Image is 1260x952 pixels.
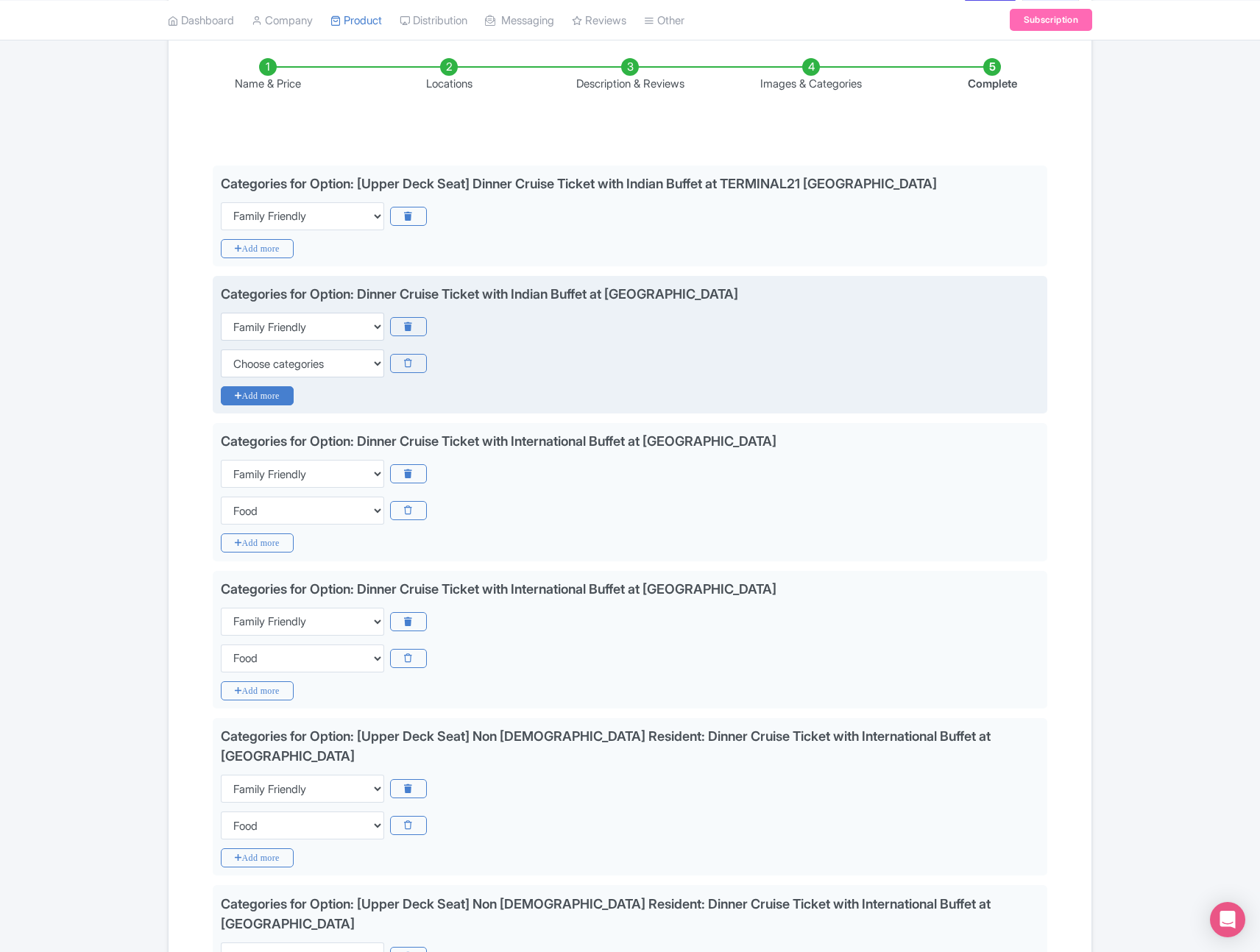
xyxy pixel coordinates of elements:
[221,239,294,258] i: Add more
[221,896,991,931] div: Categories for Option: [Upper Deck Seat] Non [DEMOGRAPHIC_DATA] Resident: Dinner Cruise Ticket wi...
[721,58,902,93] li: Images & Categories
[221,728,991,764] div: Categories for Option: [Upper Deck Seat] Non [DEMOGRAPHIC_DATA] Resident: Dinner Cruise Ticket wi...
[221,681,294,700] i: Add more
[177,58,358,93] li: Name & Price
[221,581,776,597] div: Categories for Option: Dinner Cruise Ticket with International Buffet at [GEOGRAPHIC_DATA]
[358,58,539,93] li: Locations
[539,58,721,93] li: Description & Reviews
[902,58,1083,93] li: Complete
[1210,902,1245,937] div: Open Intercom Messenger
[221,848,294,867] i: Add more
[221,386,294,405] i: Add more
[221,433,776,449] div: Categories for Option: Dinner Cruise Ticket with International Buffet at [GEOGRAPHIC_DATA]
[221,533,294,553] i: Add more
[1010,9,1092,31] a: Subscription
[221,176,937,191] div: Categories for Option: [Upper Deck Seat] Dinner Cruise Ticket with Indian Buffet at TERMINAL21 [G...
[221,286,738,302] div: Categories for Option: Dinner Cruise Ticket with Indian Buffet at [GEOGRAPHIC_DATA]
